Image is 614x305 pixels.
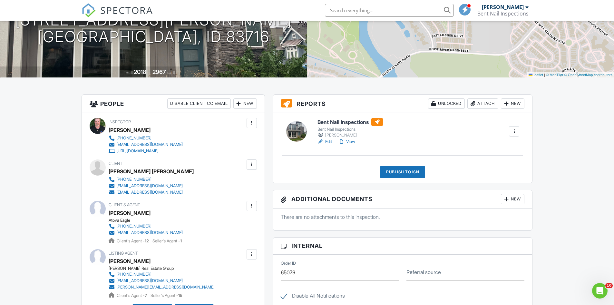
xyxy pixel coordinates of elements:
[592,283,608,299] iframe: Intercom live chat
[482,4,524,10] div: [PERSON_NAME]
[109,161,122,166] span: Client
[467,98,498,109] div: Attach
[109,135,183,141] a: [PHONE_NUMBER]
[116,136,151,141] div: [PHONE_NUMBER]
[109,141,183,148] a: [EMAIL_ADDRESS][DOMAIN_NAME]
[109,278,215,284] a: [EMAIL_ADDRESS][DOMAIN_NAME]
[180,239,182,243] strong: 1
[167,98,231,109] div: Disable Client CC Email
[109,183,189,189] a: [EMAIL_ADDRESS][DOMAIN_NAME]
[273,95,532,113] h3: Reports
[406,269,441,276] label: Referral source
[126,70,133,75] span: Built
[428,98,465,109] div: Unlocked
[325,4,454,17] input: Search everything...
[109,202,140,207] span: Client's Agent
[233,98,257,109] div: New
[109,119,131,124] span: Inspector
[116,183,183,188] div: [EMAIL_ADDRESS][DOMAIN_NAME]
[116,278,183,283] div: [EMAIL_ADDRESS][DOMAIN_NAME]
[145,293,147,298] strong: 7
[546,73,563,77] a: © MapTiler
[109,148,183,154] a: [URL][DOMAIN_NAME]
[145,239,149,243] strong: 12
[109,223,183,229] a: [PHONE_NUMBER]
[82,3,96,17] img: The Best Home Inspection Software - Spectora
[477,10,529,17] div: Bent Nail Inspections
[109,251,138,256] span: Listing Agent
[281,293,345,301] label: Disable All Notifications
[116,272,151,277] div: [PHONE_NUMBER]
[116,190,183,195] div: [EMAIL_ADDRESS][DOMAIN_NAME]
[317,127,383,132] div: Bent Nail Inspections
[605,283,613,288] span: 10
[109,271,215,278] a: [PHONE_NUMBER]
[100,3,153,17] span: SPECTORA
[117,239,150,243] span: Client's Agent -
[380,166,425,178] div: Publish to ISN
[152,68,166,75] div: 2967
[529,73,543,77] a: Leaflet
[109,218,188,223] div: Atova Eagle
[273,238,532,254] h3: Internal
[109,229,183,236] a: [EMAIL_ADDRESS][DOMAIN_NAME]
[338,138,355,145] a: View
[109,266,220,271] div: [PERSON_NAME] Real Estate Group
[544,73,545,77] span: |
[281,260,296,266] label: Order ID
[116,177,151,182] div: [PHONE_NUMBER]
[109,284,215,290] a: [PERSON_NAME][EMAIL_ADDRESS][DOMAIN_NAME]
[317,118,383,126] h6: Bent Nail Inspections
[273,190,532,208] h3: Additional Documents
[564,73,612,77] a: © OpenStreetMap contributors
[109,167,194,176] div: [PERSON_NAME] [PERSON_NAME]
[116,230,183,235] div: [EMAIL_ADDRESS][DOMAIN_NAME]
[109,208,151,218] div: [PERSON_NAME]
[501,194,524,204] div: New
[317,138,332,145] a: Edit
[116,142,183,147] div: [EMAIL_ADDRESS][DOMAIN_NAME]
[116,148,159,154] div: [URL][DOMAIN_NAME]
[151,293,182,298] span: Seller's Agent -
[152,239,182,243] span: Seller's Agent -
[82,95,265,113] h3: People
[317,132,383,138] div: [PERSON_NAME]
[109,125,151,135] div: [PERSON_NAME]
[109,189,189,196] a: [EMAIL_ADDRESS][DOMAIN_NAME]
[167,70,176,75] span: sq. ft.
[82,9,153,22] a: SPECTORA
[134,68,146,75] div: 2018
[281,213,525,220] p: There are no attachments to this inspection.
[317,118,383,138] a: Bent Nail Inspections Bent Nail Inspections [PERSON_NAME]
[15,12,292,46] h1: [STREET_ADDRESS][PERSON_NAME] [GEOGRAPHIC_DATA], ID 83716
[178,293,182,298] strong: 15
[501,98,524,109] div: New
[109,256,151,266] div: [PERSON_NAME]
[116,285,215,290] div: [PERSON_NAME][EMAIL_ADDRESS][DOMAIN_NAME]
[109,176,189,183] a: [PHONE_NUMBER]
[116,224,151,229] div: [PHONE_NUMBER]
[117,293,148,298] span: Client's Agent -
